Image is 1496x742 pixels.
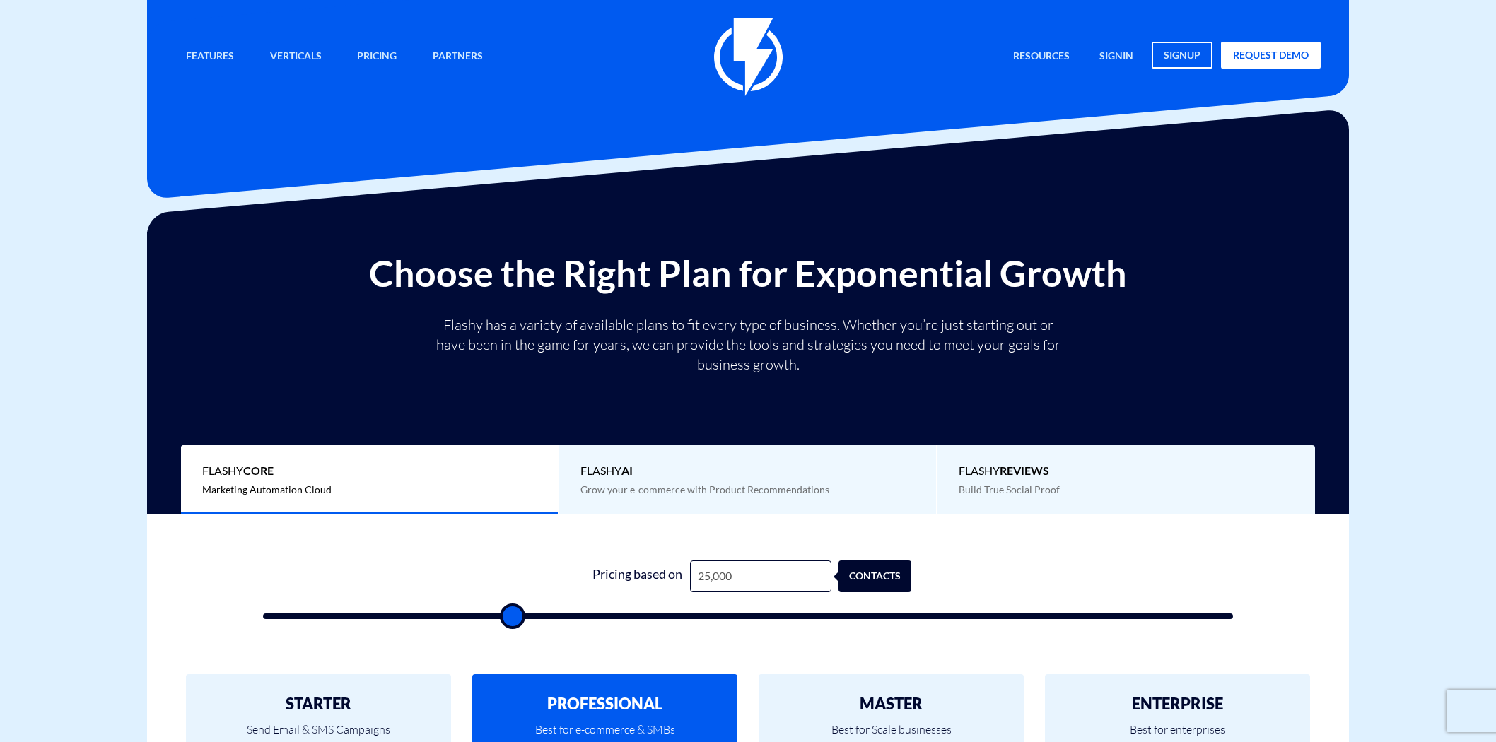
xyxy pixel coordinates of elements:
a: Resources [1003,42,1080,72]
a: Partners [422,42,493,72]
span: Marketing Automation Cloud [202,483,332,495]
a: signup [1152,42,1212,69]
span: Flashy [959,463,1294,479]
span: Build True Social Proof [959,483,1060,495]
a: Verticals [259,42,332,72]
span: Flashy [580,463,915,479]
h2: MASTER [780,695,1003,712]
a: request demo [1221,42,1321,69]
h2: ENTERPRISE [1066,695,1289,712]
h2: Choose the Right Plan for Exponential Growth [158,253,1338,293]
span: Flashy [202,463,537,479]
p: Flashy has a variety of available plans to fit every type of business. Whether you’re just starti... [430,315,1066,375]
b: AI [621,464,633,477]
span: Grow your e-commerce with Product Recommendations [580,483,829,495]
b: REVIEWS [1000,464,1049,477]
a: Features [175,42,245,72]
a: Pricing [346,42,407,72]
b: Core [243,464,274,477]
h2: PROFESSIONAL [493,695,716,712]
a: signin [1089,42,1144,72]
h2: STARTER [207,695,430,712]
div: Pricing based on [584,560,690,592]
div: contacts [846,560,918,592]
